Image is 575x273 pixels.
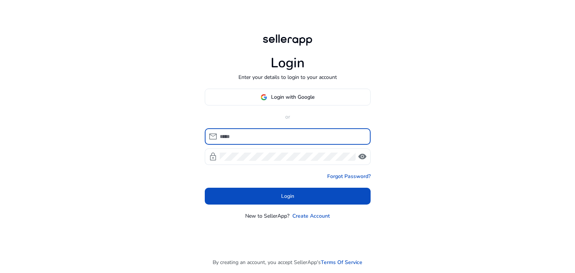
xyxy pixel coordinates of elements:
[358,152,367,161] span: visibility
[271,93,314,101] span: Login with Google
[327,172,371,180] a: Forgot Password?
[281,192,294,200] span: Login
[238,73,337,81] p: Enter your details to login to your account
[205,113,371,121] p: or
[292,212,330,220] a: Create Account
[271,55,305,71] h1: Login
[245,212,289,220] p: New to SellerApp?
[205,89,371,105] button: Login with Google
[209,152,217,161] span: lock
[261,94,267,101] img: google-logo.svg
[209,132,217,141] span: mail
[321,258,362,266] a: Terms Of Service
[205,188,371,205] button: Login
